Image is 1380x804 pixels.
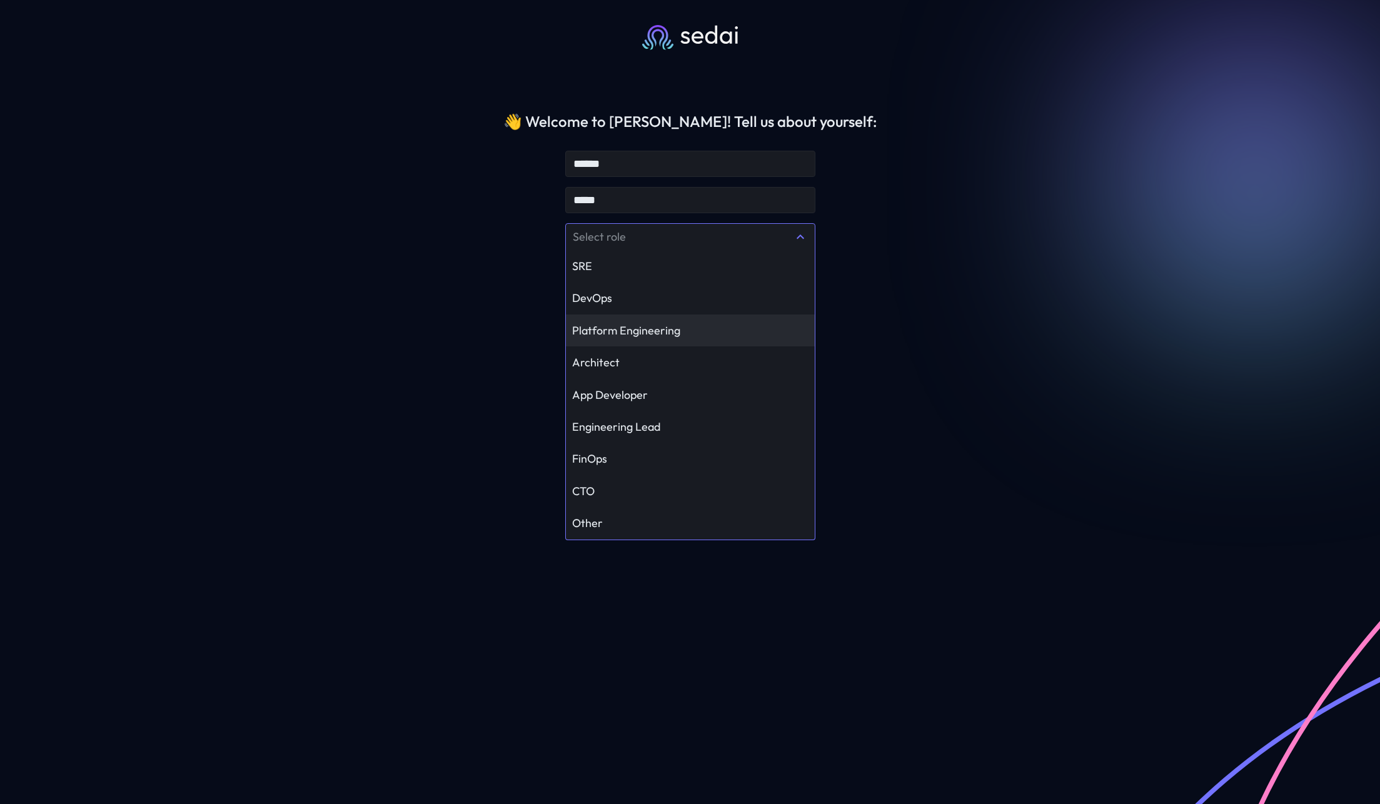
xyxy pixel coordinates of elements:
[573,229,793,244] div: Select role
[572,259,808,273] div: SRE
[572,451,808,466] div: FinOps
[572,291,808,305] div: DevOps
[572,420,808,434] div: Engineering Lead
[572,355,808,369] div: Architect
[572,388,808,402] div: App Developer
[572,484,808,498] div: CTO
[572,516,808,530] div: Other
[503,113,877,131] div: 👋 Welcome to [PERSON_NAME]! Tell us about yourself:
[572,323,808,338] div: Platform Engineering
